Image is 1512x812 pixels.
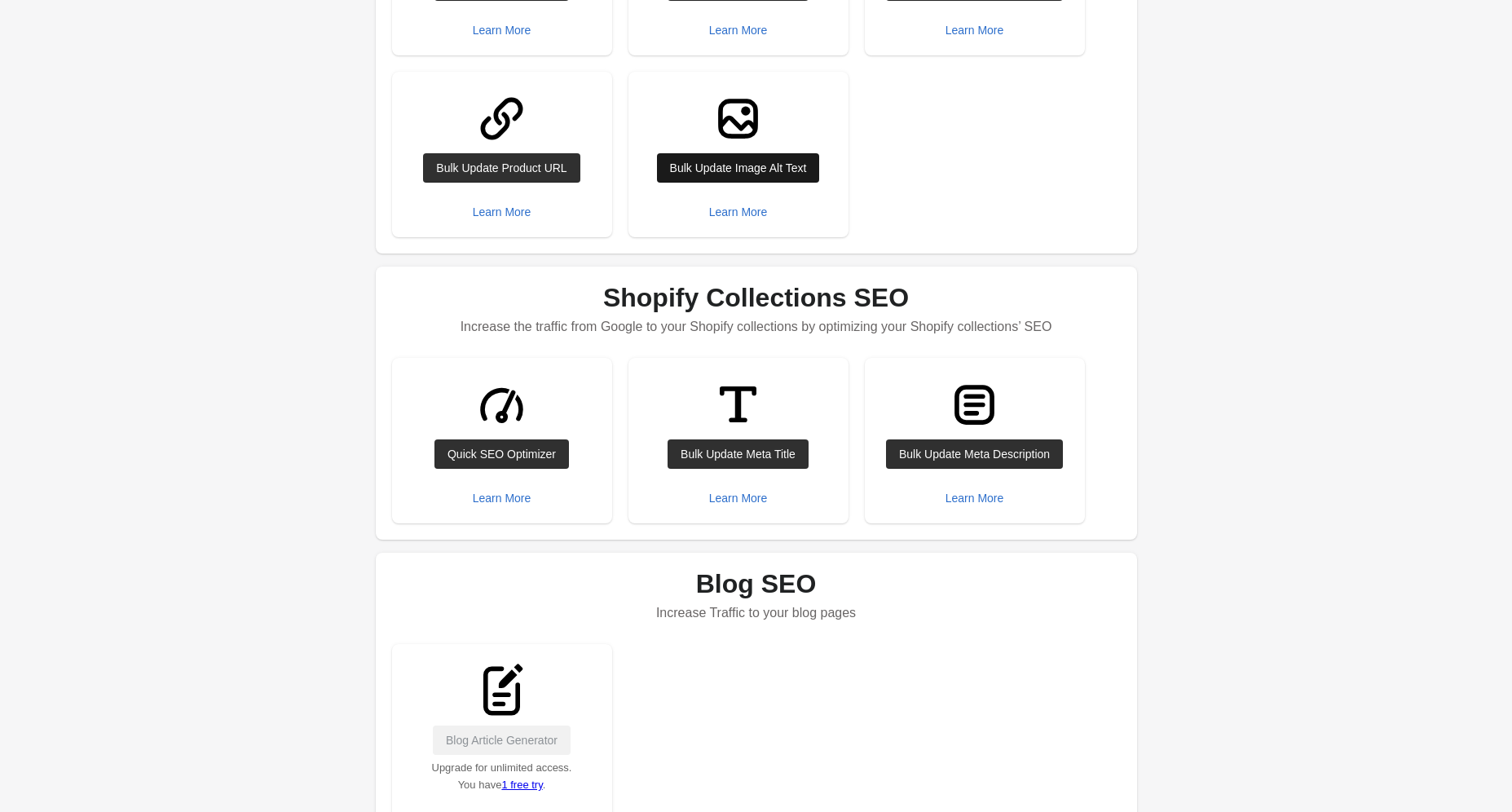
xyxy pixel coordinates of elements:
button: Learn More [939,15,1011,45]
button: Learn More [703,15,774,45]
button: Learn More [703,483,774,513]
img: GaugeMajor-1ebe3a4f609d70bf2a71c020f60f15956db1f48d7107b7946fc90d31709db45e.svg [471,374,532,435]
div: Learn More [709,24,768,37]
h1: Blog SEO [392,569,1121,598]
a: 1 free try [501,779,542,791]
img: ImageMajor-6988ddd70c612d22410311fee7e48670de77a211e78d8e12813237d56ef19ad4.svg [708,88,769,149]
button: Learn More [703,197,774,227]
a: Bulk Update Image Alt Text [657,153,820,183]
a: Quick SEO Optimizer [434,439,569,469]
button: Learn More [466,483,538,513]
span: Upgrade for unlimited access. You have . [432,761,572,791]
div: Learn More [473,205,531,218]
a: Bulk Update Meta Title [668,439,809,469]
a: Bulk Update Product URL [423,153,580,183]
div: Bulk Update Image Alt Text [670,161,807,174]
h1: Shopify Collections SEO [392,283,1121,312]
div: Bulk Update Meta Description [899,448,1050,461]
div: Quick SEO Optimizer [447,448,556,461]
div: Learn More [709,205,768,218]
div: Learn More [473,24,531,37]
div: Learn More [473,492,531,505]
div: Bulk Update Meta Title [681,448,796,461]
img: TitleMinor-8a5de7e115299b8c2b1df9b13fb5e6d228e26d13b090cf20654de1eaf9bee786.svg [708,374,769,435]
img: BlogMajor-a756ebc40f10ca2918747b9056ddf97b9a3e563214d69ae71abac5d4afac4825.svg [471,660,532,722]
p: Increase the traffic from Google to your Shopify collections by optimizing your Shopify collectio... [392,312,1121,342]
div: Learn More [946,24,1004,37]
a: Bulk Update Meta Description [886,439,1063,469]
img: TextBlockMajor-3e13e55549f1fe4aa18089e576148c69364b706dfb80755316d4ac7f5c51f4c3.svg [944,374,1005,435]
div: Learn More [709,492,768,505]
p: Increase Traffic to your blog pages [392,598,1121,628]
img: LinkMinor-ab1ad89fd1997c3bec88bdaa9090a6519f48abaf731dc9ef56a2f2c6a9edd30f.svg [471,88,532,149]
button: Learn More [466,197,538,227]
div: Bulk Update Product URL [436,161,566,174]
button: Learn More [939,483,1011,513]
div: Learn More [946,492,1004,505]
button: Learn More [466,15,538,45]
